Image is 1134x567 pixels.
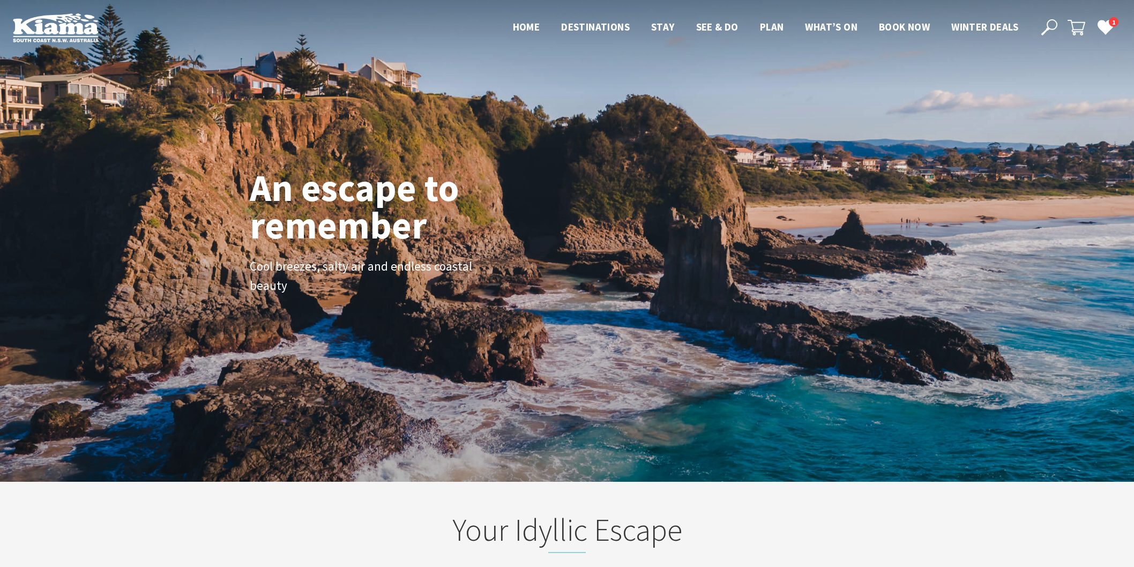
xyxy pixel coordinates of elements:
span: 1 [1109,17,1118,27]
a: 1 [1097,19,1113,35]
h2: Your Idyllic Escape [357,511,777,553]
span: Stay [651,20,675,33]
span: Winter Deals [951,20,1018,33]
span: Book now [879,20,930,33]
p: Cool breezes, salty air and endless coastal beauty [250,257,491,296]
nav: Main Menu [502,19,1029,36]
span: Plan [760,20,784,33]
span: Home [513,20,540,33]
span: What’s On [805,20,857,33]
h1: An escape to remember [250,169,544,244]
img: Kiama Logo [13,13,99,42]
span: Destinations [561,20,630,33]
span: See & Do [696,20,738,33]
